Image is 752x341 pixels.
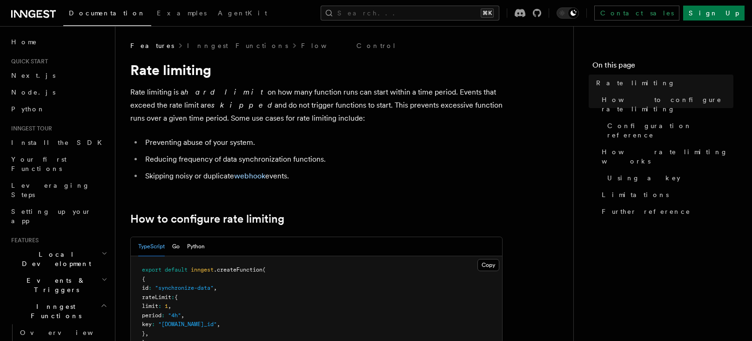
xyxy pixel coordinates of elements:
button: Events & Triggers [7,272,109,298]
button: Go [172,237,180,256]
em: skipped [211,101,275,109]
a: Overview [16,324,109,341]
span: Quick start [7,58,48,65]
a: Install the SDK [7,134,109,151]
button: TypeScript [138,237,165,256]
a: Limitations [598,186,733,203]
span: , [181,312,184,319]
span: Limitations [602,190,669,199]
span: Rate limiting [596,78,675,88]
span: "[DOMAIN_NAME]_id" [158,321,217,327]
kbd: ⌘K [481,8,494,18]
a: Python [7,101,109,117]
span: , [214,285,217,291]
a: AgentKit [212,3,273,25]
button: Local Development [7,246,109,272]
span: Next.js [11,72,55,79]
span: default [165,266,188,273]
h1: Rate limiting [130,61,503,78]
button: Python [187,237,205,256]
button: Copy [477,259,499,271]
span: Inngest tour [7,125,52,132]
a: Flow Control [301,41,396,50]
li: Preventing abuse of your system. [142,136,503,149]
span: : [148,285,152,291]
a: How to configure rate limiting [130,212,284,225]
a: Configuration reference [604,117,733,143]
span: Install the SDK [11,139,107,146]
span: : [171,294,175,300]
a: Setting up your app [7,203,109,229]
a: Rate limiting [592,75,733,91]
span: Node.js [11,89,55,96]
span: { [175,294,178,300]
span: export [142,266,161,273]
span: Your first Functions [11,156,67,172]
a: Using a key [604,170,733,186]
span: , [168,303,171,309]
li: Skipping noisy or duplicate events. [142,170,503,183]
a: How rate limiting works [598,143,733,170]
span: : [161,312,165,319]
span: period [142,312,161,319]
span: , [217,321,220,327]
a: Node.js [7,84,109,101]
span: : [158,303,161,309]
span: Setting up your app [11,208,91,225]
span: , [145,330,148,337]
p: Rate limiting is a on how many function runs can start within a time period. Events that exceed t... [130,86,503,125]
li: Reducing frequency of data synchronization functions. [142,153,503,166]
span: : [152,321,155,327]
span: .createFunction [214,266,262,273]
span: Events & Triggers [7,276,101,294]
span: "synchronize-data" [155,285,214,291]
span: Examples [157,9,207,17]
a: Sign Up [683,6,745,20]
span: Documentation [69,9,146,17]
a: Examples [151,3,212,25]
button: Search...⌘K [321,6,499,20]
a: Home [7,34,109,50]
h4: On this page [592,60,733,75]
a: Further reference [598,203,733,220]
span: Further reference [602,207,691,216]
span: AgentKit [218,9,267,17]
span: Local Development [7,250,101,268]
span: Configuration reference [607,121,733,140]
span: Using a key [607,173,680,183]
a: Documentation [63,3,151,26]
a: Leveraging Steps [7,177,109,203]
span: Overview [20,329,116,336]
span: How to configure rate limiting [602,95,733,114]
span: ( [262,266,266,273]
a: How to configure rate limiting [598,91,733,117]
span: 1 [165,303,168,309]
span: Leveraging Steps [11,182,90,198]
span: Home [11,37,37,47]
span: limit [142,303,158,309]
a: Contact sales [594,6,679,20]
span: Inngest Functions [7,302,101,321]
span: { [142,276,145,282]
a: webhook [234,171,265,180]
span: rateLimit [142,294,171,300]
button: Inngest Functions [7,298,109,324]
span: } [142,330,145,337]
button: Toggle dark mode [557,7,579,19]
a: Inngest Functions [187,41,288,50]
span: Python [11,105,45,113]
span: id [142,285,148,291]
span: Features [7,237,39,244]
span: How rate limiting works [602,147,733,166]
span: "4h" [168,312,181,319]
span: key [142,321,152,327]
span: inngest [191,266,214,273]
a: Your first Functions [7,151,109,177]
a: Next.js [7,67,109,84]
span: Features [130,41,174,50]
em: hard limit [184,88,268,96]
